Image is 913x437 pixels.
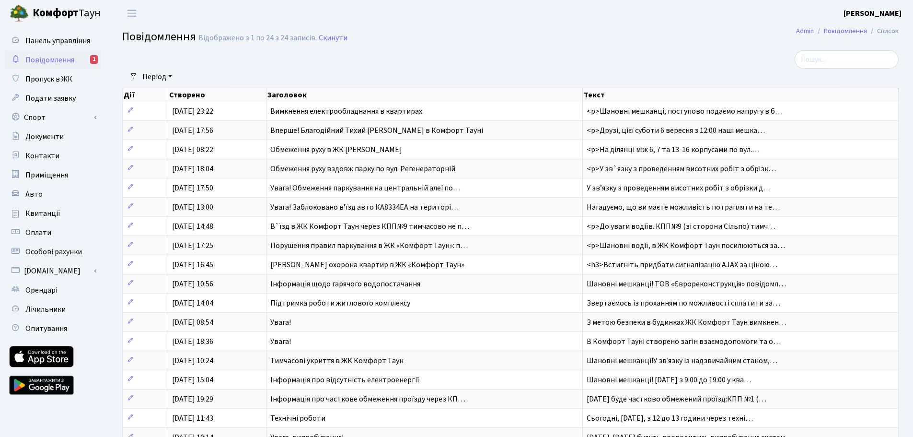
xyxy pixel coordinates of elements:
span: Особові рахунки [25,247,82,257]
a: Панель управління [5,31,101,50]
span: <p>У зв`язку з проведенням висотних робіт з обрізк… [587,164,776,174]
th: Заголовок [266,88,583,102]
span: [DATE] 11:43 [172,413,213,424]
span: Контакти [25,151,59,161]
a: Особові рахунки [5,242,101,261]
span: Інформація про часткове обмеження проїзду через КП… [270,394,465,404]
a: Admin [796,26,814,36]
span: [DATE] 10:24 [172,355,213,366]
a: Контакти [5,146,101,165]
a: Пропуск в ЖК [5,70,101,89]
span: Опитування [25,323,67,334]
span: Сьогодні, [DATE], з 12 до 13 години через техні… [587,413,753,424]
a: Спорт [5,108,101,127]
span: [DATE] 17:25 [172,240,213,251]
span: [DATE] 23:22 [172,106,213,117]
span: Увага! [270,317,291,328]
div: 1 [90,55,98,64]
span: Інформація про відсутність електроенергії [270,375,419,385]
button: Переключити навігацію [120,5,144,21]
span: Лічильники [25,304,66,315]
span: [DATE] 17:50 [172,183,213,193]
a: Період [139,69,176,85]
span: В`їзд в ЖК Комфорт Таун через КПП№9 тимчасово не п… [270,221,469,232]
span: Інформація щодо гарячого водопостачання [270,279,420,289]
span: Шановні мешканці! [DATE] з 9:00 до 19:00 у ква… [587,375,751,385]
a: Оплати [5,223,101,242]
a: Орендарі [5,281,101,300]
span: Шановні мешканці! ТОВ «Єврореконструкція» повідомл… [587,279,786,289]
span: <p>До уваги водіїв. КПП№9 (зі сторони Сільпо) тимч… [587,221,775,232]
span: Увага! [270,336,291,347]
li: Список [867,26,899,36]
span: [DATE] 08:54 [172,317,213,328]
span: [DATE] 15:04 [172,375,213,385]
span: Нагадуємо, що ви маєте можливість потрапляти на те… [587,202,780,213]
a: Скинути [319,34,347,43]
span: Звертаємось із проханням по можливості сплатити за… [587,298,780,308]
a: Опитування [5,319,101,338]
span: Порушення правил паркування в ЖК «Комфорт Таун»: п… [270,240,468,251]
a: Повідомлення [824,26,867,36]
span: [DATE] 18:36 [172,336,213,347]
span: [DATE] 10:56 [172,279,213,289]
span: Орендарі [25,285,58,295]
a: [PERSON_NAME] [844,8,901,19]
a: Лічильники [5,300,101,319]
span: [DATE] буде частково обмежений проїзд:КПП №1 (… [587,394,766,404]
span: <p>На ділянці між 6, 7 та 13-16 корпусами по вул.… [587,144,760,155]
span: Обмеження руху вздовж парку по вул. Регенераторній [270,164,455,174]
span: Подати заявку [25,93,76,104]
div: Відображено з 1 по 24 з 24 записів. [198,34,317,43]
a: Повідомлення1 [5,50,101,70]
span: Авто [25,189,43,200]
th: Текст [583,88,899,102]
span: <h3>Встигніть придбати сигналізацію AJAX за ціною… [587,260,777,270]
span: Квитанції [25,208,60,219]
span: Документи [25,131,64,142]
a: [DOMAIN_NAME] [5,261,101,281]
span: <p>Шановні мешканці, поступово подаємо напругу в б… [587,106,783,117]
span: Приміщення [25,170,68,180]
a: Приміщення [5,165,101,185]
span: <p>Друзі, цієї суботи 6 вересня з 12:00 наші мешка… [587,125,765,136]
span: У звʼязку з проведенням висотних робіт з обрізки д… [587,183,771,193]
span: Вперше! Благодійний Тихий [PERSON_NAME] в Комфорт Тауні [270,125,483,136]
span: Повідомлення [25,55,74,65]
a: Квитанції [5,204,101,223]
span: [DATE] 16:45 [172,260,213,270]
img: logo.png [10,4,29,23]
b: Комфорт [33,5,79,21]
nav: breadcrumb [782,21,913,41]
span: Пропуск в ЖК [25,74,72,84]
span: [DATE] 08:22 [172,144,213,155]
input: Пошук... [795,50,899,69]
th: Створено [168,88,266,102]
span: Повідомлення [122,28,196,45]
span: [DATE] 17:56 [172,125,213,136]
span: [DATE] 14:04 [172,298,213,308]
span: [DATE] 18:04 [172,164,213,174]
span: Оплати [25,227,51,238]
th: Дії [123,88,168,102]
a: Авто [5,185,101,204]
span: Шановні мешканці!У зв'язку із надзвичайним станом,… [587,355,777,366]
span: [PERSON_NAME] охорона квартир в ЖК «Комфорт Таун» [270,260,464,270]
span: [DATE] 14:48 [172,221,213,232]
span: Підтримка роботи житлового комплексу [270,298,410,308]
span: Обмеження руху в ЖК [PERSON_NAME] [270,144,402,155]
span: Панель управління [25,35,90,46]
span: [DATE] 19:29 [172,394,213,404]
a: Подати заявку [5,89,101,108]
span: Тимчасові укриття в ЖК Комфорт Таун [270,355,404,366]
span: В Комфорт Тауні створено загін взаємодопомоги та о… [587,336,781,347]
a: Документи [5,127,101,146]
span: Таун [33,5,101,22]
span: [DATE] 13:00 [172,202,213,213]
span: Технічні роботи [270,413,325,424]
span: <p>Шановні водії, в ЖК Комфорт Таун посилюються за… [587,240,785,251]
span: Увага! Обмеження паркування на центральній алеї по… [270,183,461,193]
span: Увага! Заблоковано вʼїзд авто КА8334ЕА на територі… [270,202,459,213]
span: Вимкнення електрообладнання в квартирах [270,106,422,117]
